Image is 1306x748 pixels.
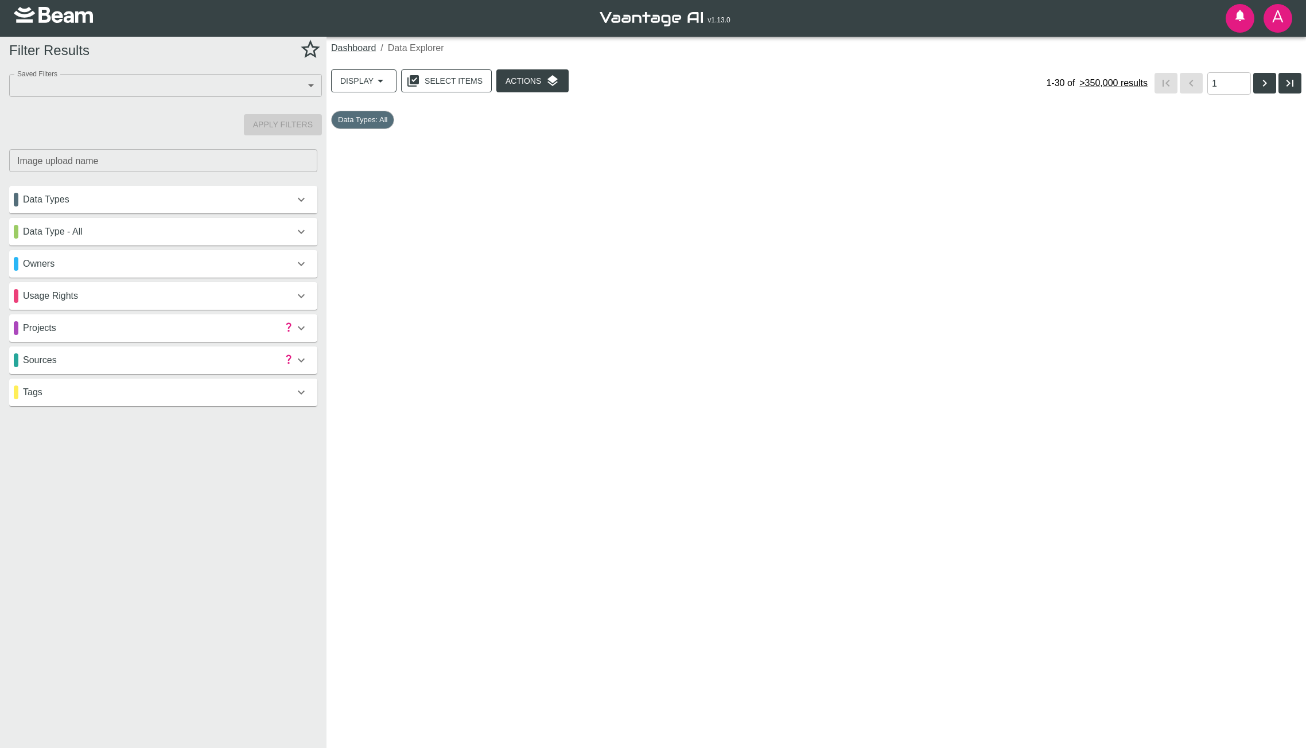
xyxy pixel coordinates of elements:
[331,41,1301,55] nav: breadcrumb
[23,353,57,367] p: sources
[283,321,294,333] svg: Explore data by project identifier
[23,193,69,207] p: Data Types
[380,41,383,55] li: /
[23,225,83,239] p: Data Type - All
[9,186,317,213] div: Data Types
[9,346,317,374] div: sourcesExplore data from other sources, such as academic institutions or benchmark datasets
[496,69,569,92] button: Actions
[23,321,56,335] p: projects
[600,12,703,26] img: vaantage_ai_logo_white-BByXeXCH.svg
[1046,76,1075,90] p: 1 - 30 of
[1264,4,1292,33] button: a
[9,314,317,342] div: projectsExplore data by project identifier
[23,257,55,271] p: owners
[388,43,444,53] a: Data Explorer
[9,41,90,61] h5: Filter Results
[9,218,317,246] div: Data Type - All
[9,379,317,406] div: tags
[338,114,387,126] div: Data Types: all
[331,69,397,92] button: Display
[283,353,294,365] svg: Explore data from other sources, such as academic institutions or benchmark datasets
[9,282,317,310] div: usage rights
[23,289,78,303] p: usage rights
[708,15,730,26] span: v 1.13.0
[401,69,492,92] button: Select items
[1079,76,1148,90] p: >350,000 results
[14,7,93,23] img: svg+xml,%3c
[425,74,483,88] div: Select items
[17,69,57,79] label: Saved Filters
[9,250,317,278] div: owners
[331,43,376,53] a: Dashboard
[23,385,42,399] p: tags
